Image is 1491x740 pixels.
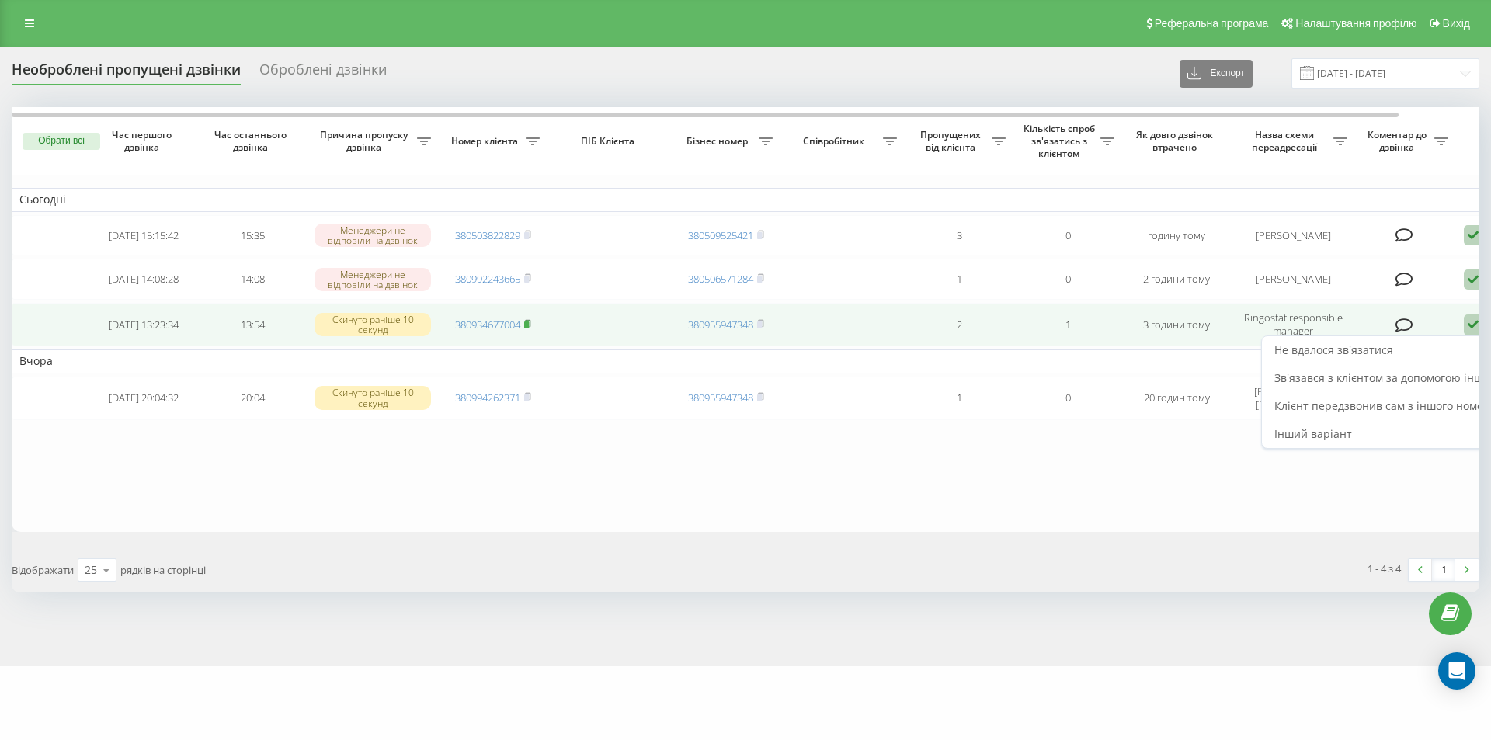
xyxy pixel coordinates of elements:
a: 380992243665 [455,272,520,286]
span: Час першого дзвінка [102,129,186,153]
span: ПІБ Клієнта [561,135,659,148]
td: 13:54 [198,303,307,346]
span: Відображати [12,563,74,577]
td: 1 [905,259,1013,300]
button: Обрати всі [23,133,100,150]
a: 380503822829 [455,228,520,242]
span: Інший варіант [1274,426,1352,441]
span: Час останнього дзвінка [210,129,294,153]
span: Причина пропуску дзвінка [315,129,417,153]
td: [PERSON_NAME], [PERSON_NAME] [1231,377,1355,420]
span: Співробітник [788,135,883,148]
td: 15:35 [198,215,307,256]
div: Скинуто раніше 10 секунд [315,313,431,336]
span: Бізнес номер [679,135,759,148]
td: 0 [1013,215,1122,256]
div: Менеджери не відповіли на дзвінок [315,224,431,247]
td: 1 [1013,303,1122,346]
a: 380506571284 [688,272,753,286]
span: рядків на сторінці [120,563,206,577]
td: [DATE] 14:08:28 [89,259,198,300]
span: Коментар до дзвінка [1363,129,1434,153]
td: 1 [905,377,1013,420]
td: годину тому [1122,215,1231,256]
span: Пропущених від клієнта [912,129,992,153]
span: Кількість спроб зв'язатись з клієнтом [1021,123,1100,159]
a: 380509525421 [688,228,753,242]
span: Вихід [1443,17,1470,30]
td: [PERSON_NAME] [1231,259,1355,300]
td: 20:04 [198,377,307,420]
div: 1 - 4 з 4 [1368,561,1401,576]
td: 3 години тому [1122,303,1231,346]
td: 20 годин тому [1122,377,1231,420]
div: Скинуто раніше 10 секунд [315,386,431,409]
a: 1 [1432,559,1455,581]
td: 2 години тому [1122,259,1231,300]
td: 14:08 [198,259,307,300]
div: Open Intercom Messenger [1438,652,1475,690]
td: [PERSON_NAME] [1231,215,1355,256]
td: 3 [905,215,1013,256]
div: Необроблені пропущені дзвінки [12,61,241,85]
td: Ringostat responsible manager [1231,303,1355,346]
td: [DATE] 15:15:42 [89,215,198,256]
a: 380934677004 [455,318,520,332]
td: 2 [905,303,1013,346]
div: Менеджери не відповіли на дзвінок [315,268,431,291]
span: Номер клієнта [447,135,526,148]
td: [DATE] 13:23:34 [89,303,198,346]
span: Як довго дзвінок втрачено [1135,129,1218,153]
button: Експорт [1180,60,1253,88]
span: Налаштування профілю [1295,17,1416,30]
a: 380994262371 [455,391,520,405]
td: [DATE] 20:04:32 [89,377,198,420]
div: 25 [85,562,97,578]
span: Не вдалося зв'язатися [1274,342,1393,357]
div: Оброблені дзвінки [259,61,387,85]
span: Реферальна програма [1155,17,1269,30]
td: 0 [1013,259,1122,300]
td: 0 [1013,377,1122,420]
a: 380955947348 [688,391,753,405]
span: Назва схеми переадресації [1239,129,1333,153]
a: 380955947348 [688,318,753,332]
